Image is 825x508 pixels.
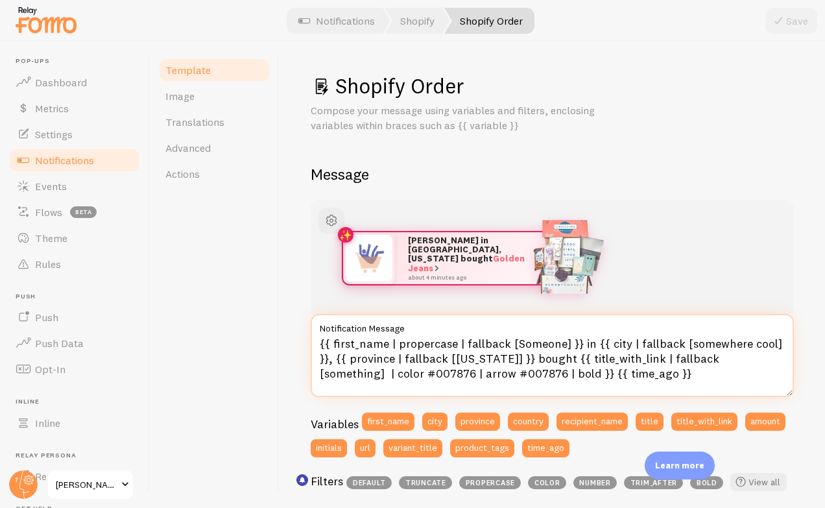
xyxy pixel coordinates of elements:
small: about 4 minutes ago [408,274,531,281]
span: color [528,476,566,489]
span: beta [70,206,97,218]
a: Actions [158,161,271,187]
button: initials [311,439,347,457]
span: Relay Persona [16,452,141,460]
span: Inline [35,417,60,429]
h3: Filters [311,474,343,489]
span: Rules [35,258,61,271]
span: Translations [165,115,224,128]
span: default [346,476,392,489]
span: Dashboard [35,76,87,89]
a: Translations [158,109,271,135]
button: first_name [362,413,414,431]
div: Learn more [645,452,715,479]
a: Push [8,304,141,330]
button: url [355,439,376,457]
a: Opt-In [8,356,141,382]
a: Theme [8,225,141,251]
span: Settings [35,128,73,141]
p: Compose your message using variables and filters, enclosing variables within braces such as {{ va... [311,103,622,133]
a: Notifications [8,147,141,173]
a: Rules [8,251,141,277]
button: variant_title [383,439,442,457]
button: time_ago [522,439,569,457]
a: Push Data [8,330,141,356]
a: Relay Persona new [8,463,141,489]
span: Events [35,180,67,193]
h1: Shopify Order [311,73,794,99]
span: Opt-In [35,363,66,376]
a: Events [8,173,141,199]
span: Actions [165,167,200,180]
button: product_tags [450,439,514,457]
span: propercase [459,476,521,489]
span: Inline [16,398,141,406]
a: [PERSON_NAME]-test-store [47,469,134,500]
button: amount [745,413,785,431]
a: Inline [8,410,141,436]
span: Push Data [35,337,84,350]
span: Notifications [35,154,94,167]
p: Learn more [655,459,704,472]
span: Pop-ups [16,57,141,66]
span: Theme [35,232,67,245]
button: city [422,413,448,431]
a: Flows beta [8,199,141,225]
span: Template [165,64,211,77]
span: Metrics [35,102,69,115]
svg: <p>Use filters like | propercase to change CITY to City in your templates</p> [296,474,308,486]
a: Dashboard [8,69,141,95]
span: Image [165,90,195,103]
button: title_with_link [671,413,737,431]
button: province [455,413,500,431]
img: Fomo [346,235,392,282]
span: bold [690,476,723,489]
button: country [508,413,549,431]
span: trim_after [624,476,683,489]
h2: Message [311,164,794,184]
a: Advanced [158,135,271,161]
img: fomo-relay-logo-orange.svg [14,3,78,36]
a: Template [158,57,271,83]
a: Image [158,83,271,109]
a: Metrics [8,95,141,121]
span: truncate [399,476,452,489]
span: Advanced [165,141,211,154]
h3: Variables [311,417,359,431]
label: Notification Message [311,314,794,336]
span: Push [35,311,58,324]
span: Push [16,293,141,301]
button: recipient_name [556,413,628,431]
span: Flows [35,206,62,219]
a: Settings [8,121,141,147]
button: title [636,413,664,431]
a: Golden Jeans [408,253,525,273]
span: number [573,476,617,489]
span: [PERSON_NAME]-test-store [56,477,117,492]
a: View all [730,473,787,491]
p: [PERSON_NAME] in [GEOGRAPHIC_DATA], [US_STATE] bought [408,236,535,281]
